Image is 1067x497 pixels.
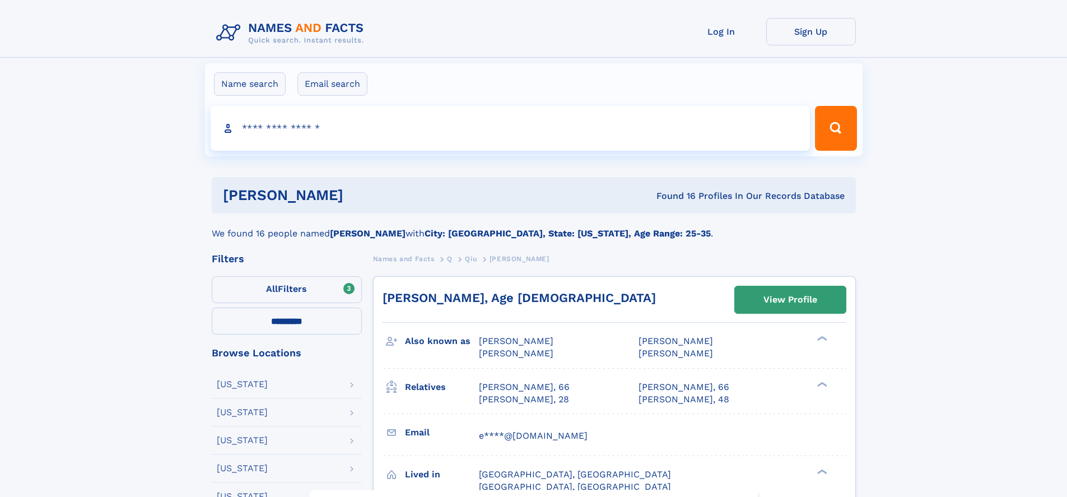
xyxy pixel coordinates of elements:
[217,464,268,473] div: [US_STATE]
[639,348,713,359] span: [PERSON_NAME]
[447,255,453,263] span: Q
[266,284,278,294] span: All
[330,228,406,239] b: [PERSON_NAME]
[766,18,856,45] a: Sign Up
[212,276,362,303] label: Filters
[212,213,856,240] div: We found 16 people named with .
[500,190,845,202] div: Found 16 Profiles In Our Records Database
[479,469,671,480] span: [GEOGRAPHIC_DATA], [GEOGRAPHIC_DATA]
[405,465,479,484] h3: Lived in
[639,336,713,346] span: [PERSON_NAME]
[217,408,268,417] div: [US_STATE]
[217,380,268,389] div: [US_STATE]
[447,252,453,266] a: Q
[223,188,500,202] h1: [PERSON_NAME]
[814,468,828,475] div: ❯
[479,348,553,359] span: [PERSON_NAME]
[814,380,828,388] div: ❯
[814,335,828,342] div: ❯
[373,252,435,266] a: Names and Facts
[465,255,477,263] span: Qiu
[479,381,570,393] a: [PERSON_NAME], 66
[405,423,479,442] h3: Email
[677,18,766,45] a: Log In
[212,18,373,48] img: Logo Names and Facts
[490,255,549,263] span: [PERSON_NAME]
[405,378,479,397] h3: Relatives
[212,254,362,264] div: Filters
[214,72,286,96] label: Name search
[405,332,479,351] h3: Also known as
[815,106,856,151] button: Search Button
[479,336,553,346] span: [PERSON_NAME]
[639,393,729,406] a: [PERSON_NAME], 48
[212,348,362,358] div: Browse Locations
[479,393,569,406] a: [PERSON_NAME], 28
[211,106,810,151] input: search input
[383,291,656,305] a: [PERSON_NAME], Age [DEMOGRAPHIC_DATA]
[639,381,729,393] a: [PERSON_NAME], 66
[763,287,817,313] div: View Profile
[479,481,671,492] span: [GEOGRAPHIC_DATA], [GEOGRAPHIC_DATA]
[297,72,367,96] label: Email search
[465,252,477,266] a: Qiu
[425,228,711,239] b: City: [GEOGRAPHIC_DATA], State: [US_STATE], Age Range: 25-35
[735,286,846,313] a: View Profile
[217,436,268,445] div: [US_STATE]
